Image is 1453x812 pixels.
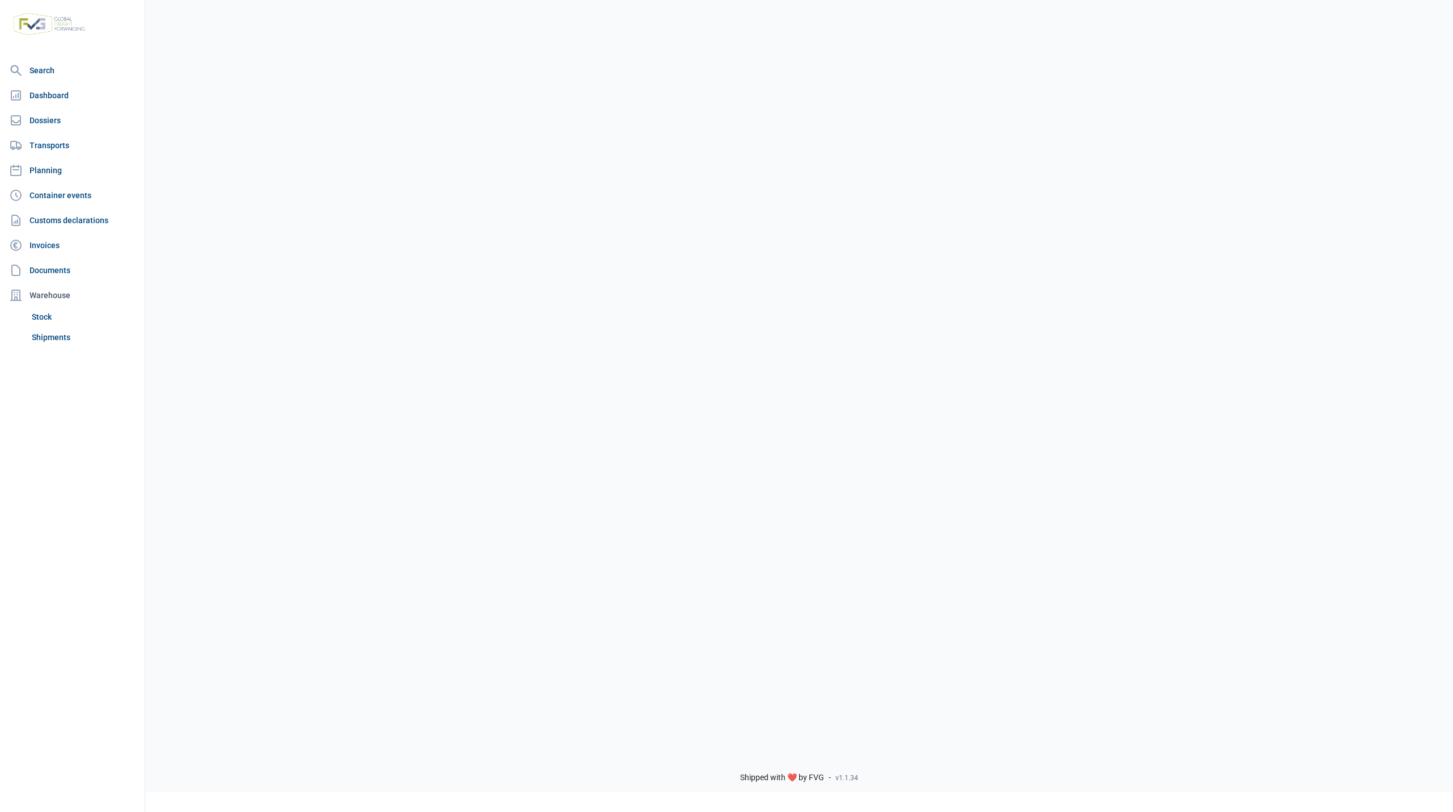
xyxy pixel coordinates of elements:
a: Shipments [27,327,140,348]
span: v1.1.34 [835,773,858,782]
a: Documents [5,259,140,282]
a: Transports [5,134,140,157]
a: Dashboard [5,84,140,107]
a: Search [5,59,140,82]
img: FVG - Global freight forwarding [9,9,90,40]
span: Shipped with ❤️ by FVG [740,773,824,783]
a: Invoices [5,234,140,257]
div: Warehouse [5,284,140,307]
a: Customs declarations [5,209,140,232]
a: Stock [27,307,140,327]
a: Dossiers [5,109,140,132]
a: Planning [5,159,140,182]
span: - [829,773,831,783]
a: Container events [5,184,140,207]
